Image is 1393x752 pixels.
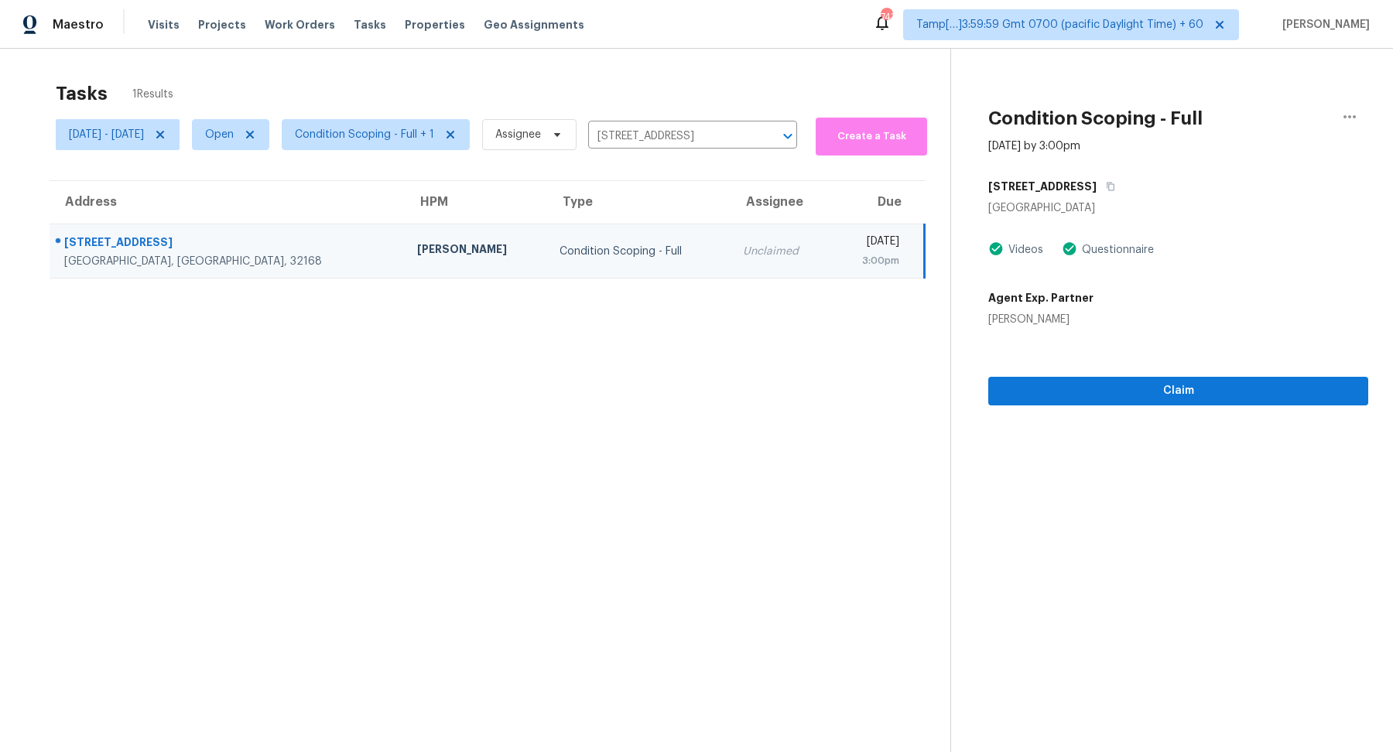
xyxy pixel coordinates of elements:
[198,17,246,32] span: Projects
[1062,241,1077,257] img: Artifact Present Icon
[988,290,1094,306] h5: Agent Exp. Partner
[823,128,919,145] span: Create a Task
[148,17,180,32] span: Visits
[560,244,718,259] div: Condition Scoping - Full
[988,241,1004,257] img: Artifact Present Icon
[495,127,541,142] span: Assignee
[916,17,1203,32] span: Tamp[…]3:59:59 Gmt 0700 (pacific Daylight Time) + 60
[988,111,1203,126] h2: Condition Scoping - Full
[405,181,548,224] th: HPM
[1276,17,1370,32] span: [PERSON_NAME]
[69,127,144,142] span: [DATE] - [DATE]
[588,125,754,149] input: Search by address
[265,17,335,32] span: Work Orders
[881,9,892,25] div: 743
[295,127,434,142] span: Condition Scoping - Full + 1
[816,118,927,156] button: Create a Task
[988,138,1080,154] div: [DATE] by 3:00pm
[1077,242,1154,258] div: Questionnaire
[405,17,465,32] span: Properties
[547,181,731,224] th: Type
[988,377,1368,405] button: Claim
[205,127,234,142] span: Open
[844,234,899,253] div: [DATE]
[53,17,104,32] span: Maestro
[777,125,799,147] button: Open
[743,244,819,259] div: Unclaimed
[1001,381,1356,401] span: Claim
[354,19,386,30] span: Tasks
[484,17,584,32] span: Geo Assignments
[417,241,536,261] div: [PERSON_NAME]
[731,181,831,224] th: Assignee
[1097,173,1117,200] button: Copy Address
[831,181,924,224] th: Due
[64,254,392,269] div: [GEOGRAPHIC_DATA], [GEOGRAPHIC_DATA], 32168
[50,181,405,224] th: Address
[988,200,1368,216] div: [GEOGRAPHIC_DATA]
[64,234,392,254] div: [STREET_ADDRESS]
[1004,242,1043,258] div: Videos
[844,253,899,268] div: 3:00pm
[988,312,1094,327] div: [PERSON_NAME]
[132,87,173,102] span: 1 Results
[56,86,108,101] h2: Tasks
[988,179,1097,194] h5: [STREET_ADDRESS]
